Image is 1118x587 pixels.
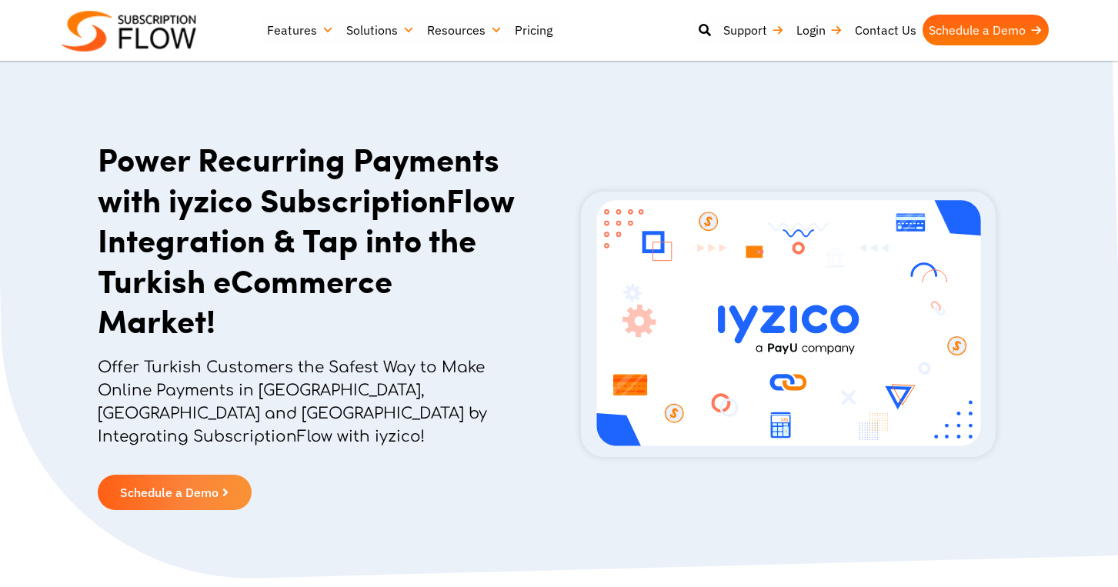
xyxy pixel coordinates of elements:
[98,138,517,341] h1: Power Recurring Payments with iyzico SubscriptionFlow Integration & Tap into the Turkish eCommerc...
[717,15,790,45] a: Support
[790,15,849,45] a: Login
[98,475,252,510] a: Schedule a Demo
[62,11,196,52] img: Subscriptionflow
[923,15,1049,45] a: Schedule a Demo
[120,486,219,499] span: Schedule a Demo
[261,15,340,45] a: Features
[849,15,923,45] a: Contact Us
[98,356,517,464] p: Offer Turkish Customers the Safest Way to Make Online Payments in [GEOGRAPHIC_DATA], [GEOGRAPHIC_...
[340,15,421,45] a: Solutions
[509,15,559,45] a: Pricing
[421,15,509,45] a: Resources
